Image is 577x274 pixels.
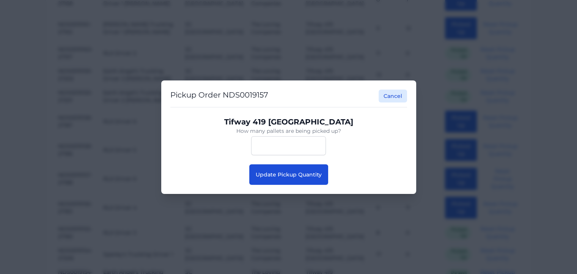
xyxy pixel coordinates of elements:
button: Cancel [379,90,407,102]
button: Update Pickup Quantity [249,164,328,185]
span: Update Pickup Quantity [256,171,322,178]
p: Tifway 419 [GEOGRAPHIC_DATA] [176,117,401,127]
h2: Pickup Order NDS0019157 [170,90,268,102]
p: How many pallets are being picked up? [176,127,401,135]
